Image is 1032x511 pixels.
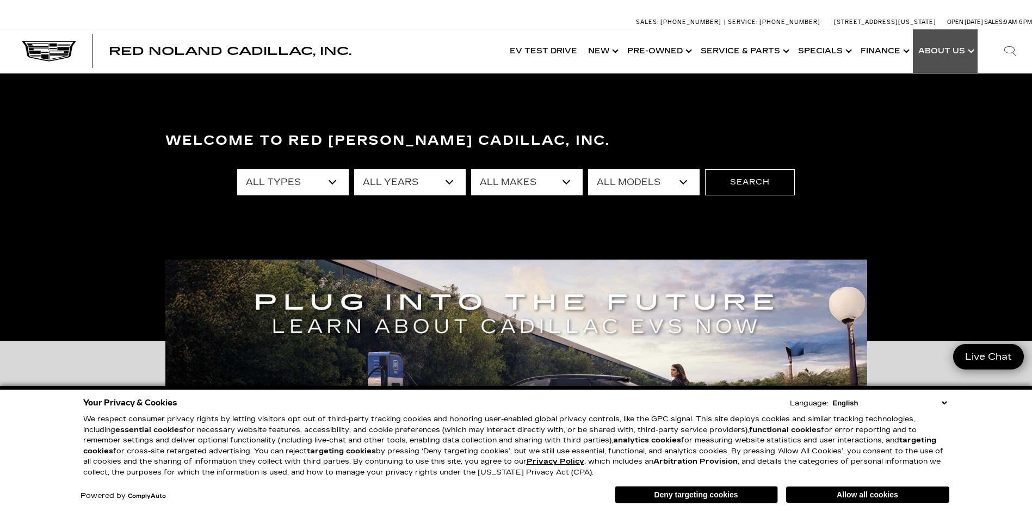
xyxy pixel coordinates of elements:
[855,29,913,73] a: Finance
[695,29,793,73] a: Service & Parts
[622,29,695,73] a: Pre-Owned
[724,19,823,25] a: Service: [PHONE_NUMBER]
[834,19,936,26] a: [STREET_ADDRESS][US_STATE]
[109,45,351,58] span: Red Noland Cadillac, Inc.
[636,19,724,25] a: Sales: [PHONE_NUMBER]
[759,19,820,26] span: [PHONE_NUMBER]
[83,395,177,410] span: Your Privacy & Cookies
[128,493,166,500] a: ComplyAuto
[583,29,622,73] a: New
[913,29,978,73] a: About Us
[83,436,936,455] strong: targeting cookies
[527,457,584,466] a: Privacy Policy
[830,398,949,408] select: Language Select
[504,29,583,73] a: EV Test Drive
[237,169,349,195] select: Filter by type
[953,344,1024,370] a: Live Chat
[790,400,828,407] div: Language:
[354,169,466,195] select: Filter by year
[636,19,659,26] span: Sales:
[793,29,855,73] a: Specials
[749,426,821,434] strong: functional cookies
[471,169,583,195] select: Filter by make
[786,487,949,503] button: Allow all cookies
[705,169,795,195] button: Search
[653,457,738,466] strong: Arbitration Provision
[22,41,76,61] img: Cadillac Dark Logo with Cadillac White Text
[1004,19,1032,26] span: 9 AM-6 PM
[165,130,867,152] h3: Welcome to Red [PERSON_NAME] Cadillac, Inc.
[307,447,376,455] strong: targeting cookies
[109,46,351,57] a: Red Noland Cadillac, Inc.
[613,436,681,445] strong: analytics cookies
[660,19,721,26] span: [PHONE_NUMBER]
[588,169,700,195] select: Filter by model
[984,19,1004,26] span: Sales:
[615,486,778,503] button: Deny targeting cookies
[83,414,949,478] p: We respect consumer privacy rights by letting visitors opt out of third-party tracking cookies an...
[947,19,983,26] span: Open [DATE]
[81,492,166,500] div: Powered by
[728,19,758,26] span: Service:
[115,426,183,434] strong: essential cookies
[960,350,1017,363] span: Live Chat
